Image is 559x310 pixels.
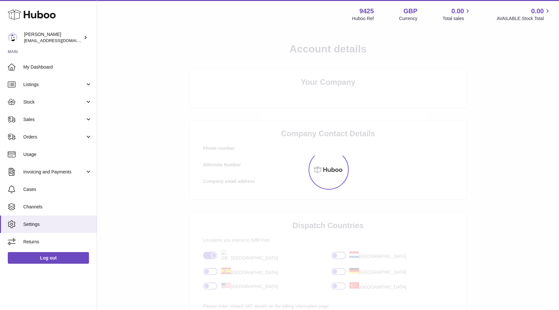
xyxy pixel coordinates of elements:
span: Usage [23,151,92,158]
a: Log out [8,252,89,264]
div: [PERSON_NAME] [24,31,82,44]
span: 0.00 [452,7,464,16]
span: Settings [23,221,92,227]
span: Total sales [443,16,471,22]
div: Huboo Ref [352,16,374,22]
span: AVAILABLE Stock Total [497,16,551,22]
img: Huboo@cbdmd.com [8,33,17,42]
a: 0.00 Total sales [443,7,471,22]
span: Channels [23,204,92,210]
span: Invoicing and Payments [23,169,85,175]
span: Stock [23,99,85,105]
strong: 9425 [359,7,374,16]
span: 0.00 [531,7,544,16]
span: Returns [23,239,92,245]
span: [EMAIL_ADDRESS][DOMAIN_NAME] [24,38,95,43]
div: Currency [399,16,418,22]
a: 0.00 AVAILABLE Stock Total [497,7,551,22]
span: Listings [23,82,85,88]
strong: GBP [403,7,417,16]
span: My Dashboard [23,64,92,70]
span: Sales [23,116,85,123]
span: Orders [23,134,85,140]
span: Cases [23,186,92,193]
